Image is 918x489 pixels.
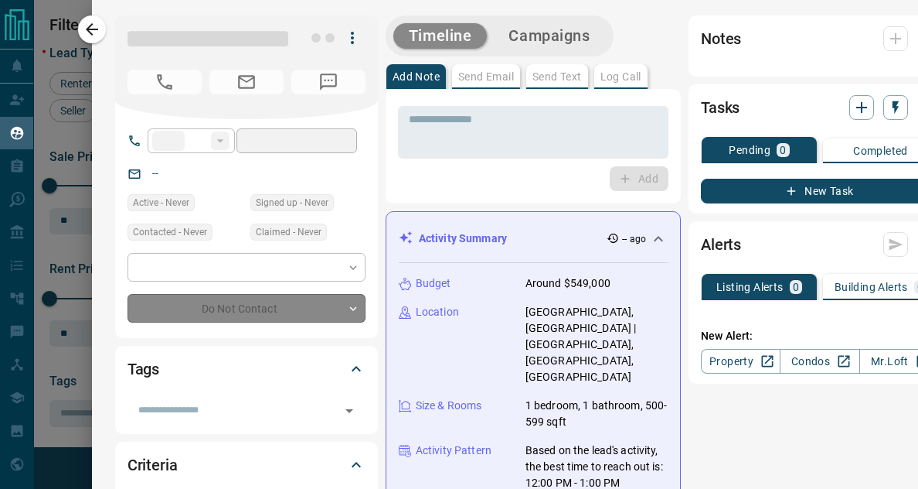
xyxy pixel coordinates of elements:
a: Property [701,349,780,374]
p: 0 [780,145,786,156]
a: Condos [780,349,859,374]
p: [GEOGRAPHIC_DATA], [GEOGRAPHIC_DATA] | [GEOGRAPHIC_DATA], [GEOGRAPHIC_DATA], [GEOGRAPHIC_DATA] [525,304,668,385]
h2: Tags [127,357,159,381]
h2: Criteria [127,453,178,477]
p: Pending [729,145,770,156]
div: Do Not Contact [127,294,365,323]
h2: Alerts [701,232,741,257]
button: Campaigns [493,23,605,49]
p: Completed [853,145,908,156]
p: Listing Alerts [716,282,784,292]
span: No Number [127,70,202,94]
button: Open [338,400,360,422]
div: Activity Summary-- ago [399,224,668,253]
span: No Email [209,70,284,94]
span: Active - Never [133,195,189,210]
span: Contacted - Never [133,224,207,240]
p: -- ago [622,232,646,246]
a: -- [152,167,158,180]
p: 0 [793,282,799,292]
h2: Notes [701,26,741,51]
p: Around $549,000 [525,275,610,292]
div: Criteria [127,446,365,484]
p: Budget [416,275,451,292]
p: Location [416,304,459,320]
p: Size & Rooms [416,398,482,414]
span: Signed up - Never [256,195,328,210]
button: Timeline [393,23,488,49]
p: 1 bedroom, 1 bathroom, 500-599 sqft [525,398,668,430]
p: Building Alerts [835,282,908,292]
span: No Number [291,70,365,94]
span: Claimed - Never [256,224,321,240]
p: Activity Pattern [416,443,491,459]
div: Tags [127,351,365,388]
h2: Tasks [701,95,739,120]
p: Activity Summary [419,231,507,247]
p: Add Note [393,71,440,82]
